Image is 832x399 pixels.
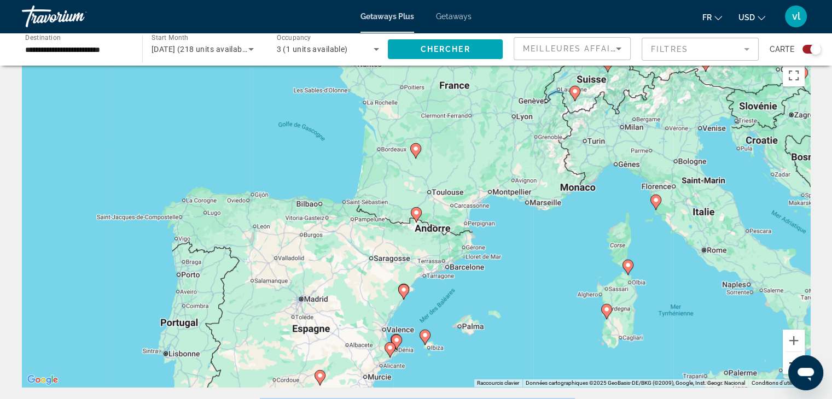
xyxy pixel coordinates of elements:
[526,380,745,386] span: Données cartographiques ©2025 GeoBasis-DE/BKG (©2009), Google, Inst. Geogr. Nacional
[783,330,805,351] button: Zoom avant
[523,44,628,53] span: Meilleures affaires
[523,42,621,55] mat-select: Sort by
[152,45,251,54] span: [DATE] (218 units available)
[782,5,810,28] button: User Menu
[25,373,61,387] img: Google
[642,37,759,61] button: Filter
[788,355,823,390] iframe: Bouton de lancement de la fenêtre de messagerie
[152,34,188,42] span: Start Month
[752,380,807,386] a: Conditions d'utilisation (s'ouvre dans un nouvel onglet)
[388,39,503,59] button: Chercher
[783,352,805,374] button: Zoom arrière
[277,45,348,54] span: 3 (1 units available)
[360,12,414,21] a: Getaways Plus
[702,13,712,22] span: fr
[792,11,800,22] span: vl
[702,9,722,25] button: Change language
[277,34,311,42] span: Occupancy
[25,373,61,387] a: Ouvrir cette zone dans Google Maps (dans une nouvelle fenêtre)
[22,2,131,31] a: Travorium
[25,33,61,41] span: Destination
[436,12,472,21] a: Getaways
[738,9,765,25] button: Change currency
[738,13,755,22] span: USD
[770,42,794,57] span: Carte
[477,379,519,387] button: Raccourcis clavier
[421,45,470,54] span: Chercher
[783,64,805,86] button: Passer en plein écran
